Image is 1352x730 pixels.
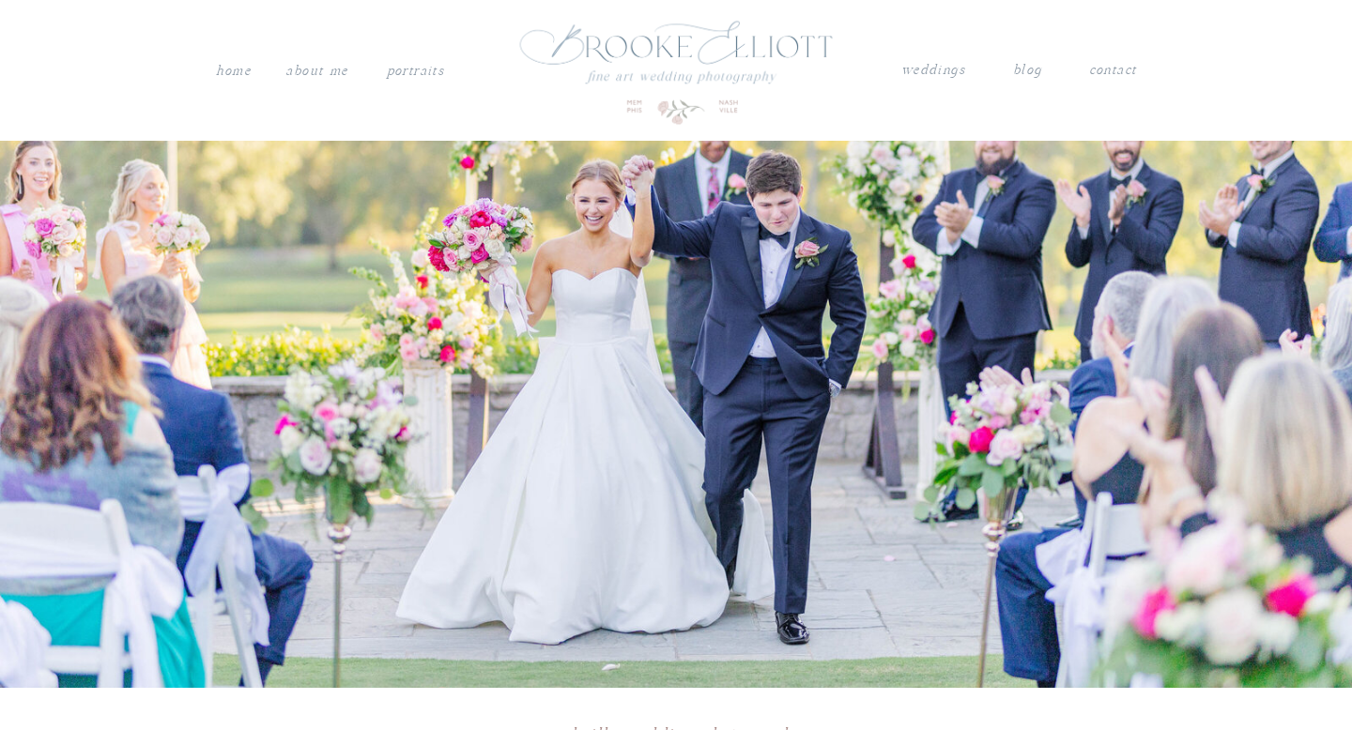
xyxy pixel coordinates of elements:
a: PORTRAITS [384,59,447,78]
a: contact [1088,58,1137,77]
a: weddings [900,58,966,83]
a: About me [284,59,350,84]
a: Home [215,59,252,84]
a: blog [1013,58,1041,83]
